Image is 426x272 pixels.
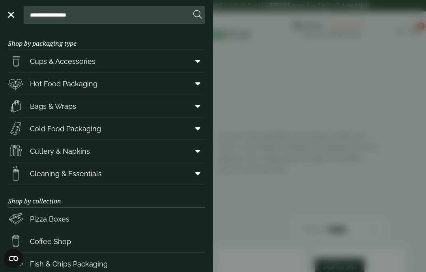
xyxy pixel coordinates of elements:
span: Fish & Chips Packaging [30,259,108,269]
img: Cutlery.svg [8,143,24,159]
span: Bags & Wraps [30,101,76,112]
img: open-wipe.svg [8,166,24,181]
h3: Shop by packaging type [8,27,205,50]
a: Bags & Wraps [8,95,205,117]
span: Cutlery & Napkins [30,146,90,156]
a: Coffee Shop [8,230,205,252]
a: Pizza Boxes [8,208,205,230]
a: Cold Food Packaging [8,117,205,140]
img: PintNhalf_cup.svg [8,53,24,69]
h3: Shop by collection [8,185,205,208]
a: Cutlery & Napkins [8,140,205,162]
span: Coffee Shop [30,236,71,247]
span: Pizza Boxes [30,214,69,224]
span: Cups & Accessories [30,56,95,67]
img: Pizza_boxes.svg [8,211,24,227]
span: Hot Food Packaging [30,78,97,89]
a: Hot Food Packaging [8,73,205,95]
span: Cold Food Packaging [30,123,101,134]
a: Cleaning & Essentials [8,162,205,184]
img: HotDrink_paperCup.svg [8,233,24,249]
img: Deli_box.svg [8,76,24,91]
img: Paper_carriers.svg [8,98,24,114]
img: Sandwich_box.svg [8,121,24,136]
button: Open CMP widget [4,249,23,268]
a: Cups & Accessories [8,50,205,72]
span: Cleaning & Essentials [30,168,102,179]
